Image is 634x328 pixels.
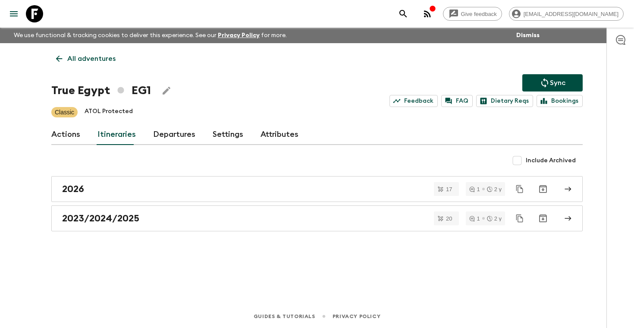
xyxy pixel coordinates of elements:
[456,11,502,17] span: Give feedback
[218,32,260,38] a: Privacy Policy
[51,50,120,67] a: All adventures
[441,95,473,107] a: FAQ
[537,95,583,107] a: Bookings
[67,54,116,64] p: All adventures
[522,74,583,91] button: Sync adventure departures to the booking engine
[153,124,195,145] a: Departures
[526,156,576,165] span: Include Archived
[158,82,175,99] button: Edit Adventure Title
[512,181,527,197] button: Duplicate
[97,124,136,145] a: Itineraries
[469,186,480,192] div: 1
[51,176,583,202] a: 2026
[10,28,290,43] p: We use functional & tracking cookies to deliver this experience. See our for more.
[333,312,380,321] a: Privacy Policy
[512,211,527,226] button: Duplicate
[55,108,74,117] p: Classic
[395,5,412,22] button: search adventures
[514,29,542,41] button: Dismiss
[534,180,552,198] button: Archive
[476,95,533,107] a: Dietary Reqs
[51,82,151,99] h1: True Egypt EG1
[441,186,457,192] span: 17
[441,216,457,221] span: 20
[261,124,298,145] a: Attributes
[443,7,502,21] a: Give feedback
[389,95,438,107] a: Feedback
[62,213,139,224] h2: 2023/2024/2025
[487,216,502,221] div: 2 y
[62,183,84,195] h2: 2026
[85,107,133,117] p: ATOL Protected
[254,312,315,321] a: Guides & Tutorials
[519,11,623,17] span: [EMAIL_ADDRESS][DOMAIN_NAME]
[51,205,583,231] a: 2023/2024/2025
[213,124,243,145] a: Settings
[534,210,552,227] button: Archive
[51,124,80,145] a: Actions
[550,78,565,88] p: Sync
[487,186,502,192] div: 2 y
[509,7,624,21] div: [EMAIL_ADDRESS][DOMAIN_NAME]
[469,216,480,221] div: 1
[5,5,22,22] button: menu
